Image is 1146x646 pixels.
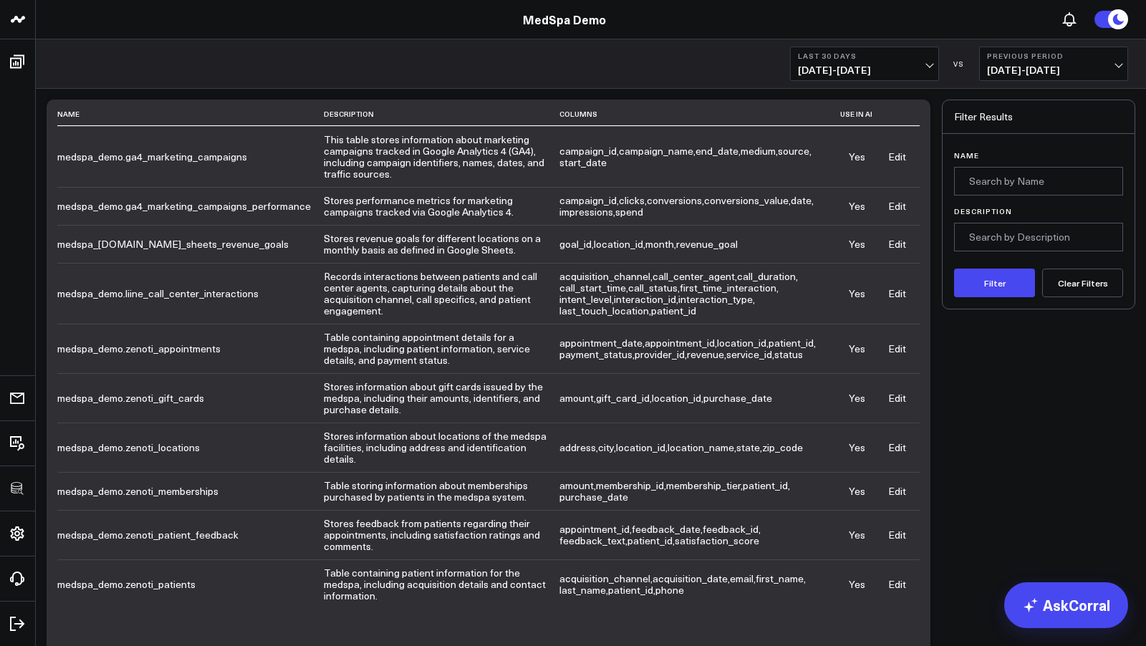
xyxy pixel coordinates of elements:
[559,347,635,361] span: ,
[647,193,704,207] span: ,
[559,144,617,158] span: campaign_id
[736,440,762,454] span: ,
[726,347,772,361] span: service_id
[703,391,772,405] span: purchase_date
[1004,582,1128,628] a: AskCorral
[627,534,675,547] span: ,
[324,472,559,510] td: Table storing information about memberships purchased by patients in the medspa system.
[594,237,645,251] span: ,
[954,207,1123,216] label: Description
[791,193,814,207] span: ,
[635,347,687,361] span: ,
[943,100,1135,134] div: Filter Results
[632,522,703,536] span: ,
[675,534,759,547] span: satisfaction_score
[559,391,594,405] span: amount
[57,423,324,472] td: medspa_demo.zenoti_locations
[559,237,592,251] span: goal_id
[743,478,788,492] span: patient_id
[888,286,906,300] a: Edit
[559,440,598,454] span: ,
[614,292,678,306] span: ,
[652,391,703,405] span: ,
[695,144,741,158] span: ,
[559,336,645,349] span: ,
[954,151,1123,160] label: Name
[651,304,696,317] span: patient_id
[57,102,324,126] th: Name
[559,583,606,597] span: last_name
[756,572,806,585] span: ,
[653,269,735,283] span: call_center_agent
[666,478,743,492] span: ,
[559,534,627,547] span: ,
[559,155,607,169] span: start_date
[676,237,738,251] span: revenue_goal
[598,440,614,454] span: city
[324,373,559,423] td: Stores information about gift cards issued by the medspa, including their amounts, identifiers, a...
[57,472,324,510] td: medspa_demo.zenoti_memberships
[695,144,738,158] span: end_date
[324,324,559,373] td: Table containing appointment details for a medspa, including patient information, service details...
[769,336,816,349] span: ,
[559,269,653,283] span: ,
[559,572,650,585] span: acquisition_channel
[840,472,874,510] td: Yes
[647,193,702,207] span: conversions
[57,225,324,263] td: medspa_[DOMAIN_NAME]_sheets_revenue_goals
[324,102,559,126] th: Description
[652,391,701,405] span: location_id
[1042,269,1123,297] button: Clear Filters
[888,150,906,163] a: Edit
[559,304,651,317] span: ,
[687,347,724,361] span: revenue
[559,478,594,492] span: amount
[559,534,625,547] span: feedback_text
[730,572,753,585] span: email
[726,347,774,361] span: ,
[559,292,614,306] span: ,
[703,522,759,536] span: feedback_id
[57,263,324,324] td: medspa_demo.liine_call_center_interactions
[743,478,790,492] span: ,
[769,336,814,349] span: patient_id
[596,391,650,405] span: gift_card_id
[798,64,931,76] span: [DATE] - [DATE]
[680,281,779,294] span: ,
[324,126,559,187] td: This table stores information about marketing campaigns tracked in Google Analytics 4 (GA4), incl...
[559,205,613,218] span: impressions
[987,52,1120,60] b: Previous Period
[840,102,874,126] th: Use in AI
[594,237,643,251] span: location_id
[559,292,612,306] span: intent_level
[559,336,642,349] span: appointment_date
[632,522,700,536] span: feedback_date
[608,583,653,597] span: patient_id
[840,187,874,225] td: Yes
[559,440,596,454] span: address
[619,144,695,158] span: ,
[737,269,798,283] span: ,
[888,391,906,405] a: Edit
[774,347,803,361] span: status
[979,47,1128,81] button: Previous Period[DATE]-[DATE]
[888,440,906,454] a: Edit
[987,64,1120,76] span: [DATE] - [DATE]
[628,281,680,294] span: ,
[737,269,796,283] span: call_duration
[653,572,728,585] span: acquisition_date
[324,263,559,324] td: Records interactions between patients and call center agents, capturing details about the acquisi...
[778,144,809,158] span: source
[645,237,674,251] span: month
[741,144,776,158] span: medium
[616,440,668,454] span: ,
[653,269,737,283] span: ,
[840,324,874,373] td: Yes
[888,528,906,541] a: Edit
[840,373,874,423] td: Yes
[596,478,664,492] span: membership_id
[888,342,906,355] a: Edit
[559,281,628,294] span: ,
[798,52,931,60] b: Last 30 Days
[954,167,1123,196] input: Search by Name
